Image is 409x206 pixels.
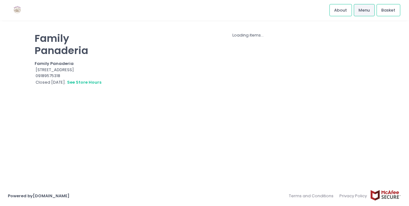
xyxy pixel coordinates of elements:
[358,7,370,13] span: Menu
[121,32,374,38] div: Loading items...
[337,190,370,202] a: Privacy Policy
[370,190,401,201] img: mcafee-secure
[35,79,114,86] div: Closed [DATE].
[334,7,347,13] span: About
[35,61,74,66] b: Family Panaderia
[35,32,114,56] p: Family Panaderia
[67,79,102,86] button: see store hours
[8,5,27,16] img: logo
[289,190,337,202] a: Terms and Conditions
[35,67,114,73] div: [STREET_ADDRESS]
[329,4,352,16] a: About
[381,7,395,13] span: Basket
[35,73,114,79] div: 09189575318
[354,4,375,16] a: Menu
[8,193,70,199] a: Powered by[DOMAIN_NAME]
